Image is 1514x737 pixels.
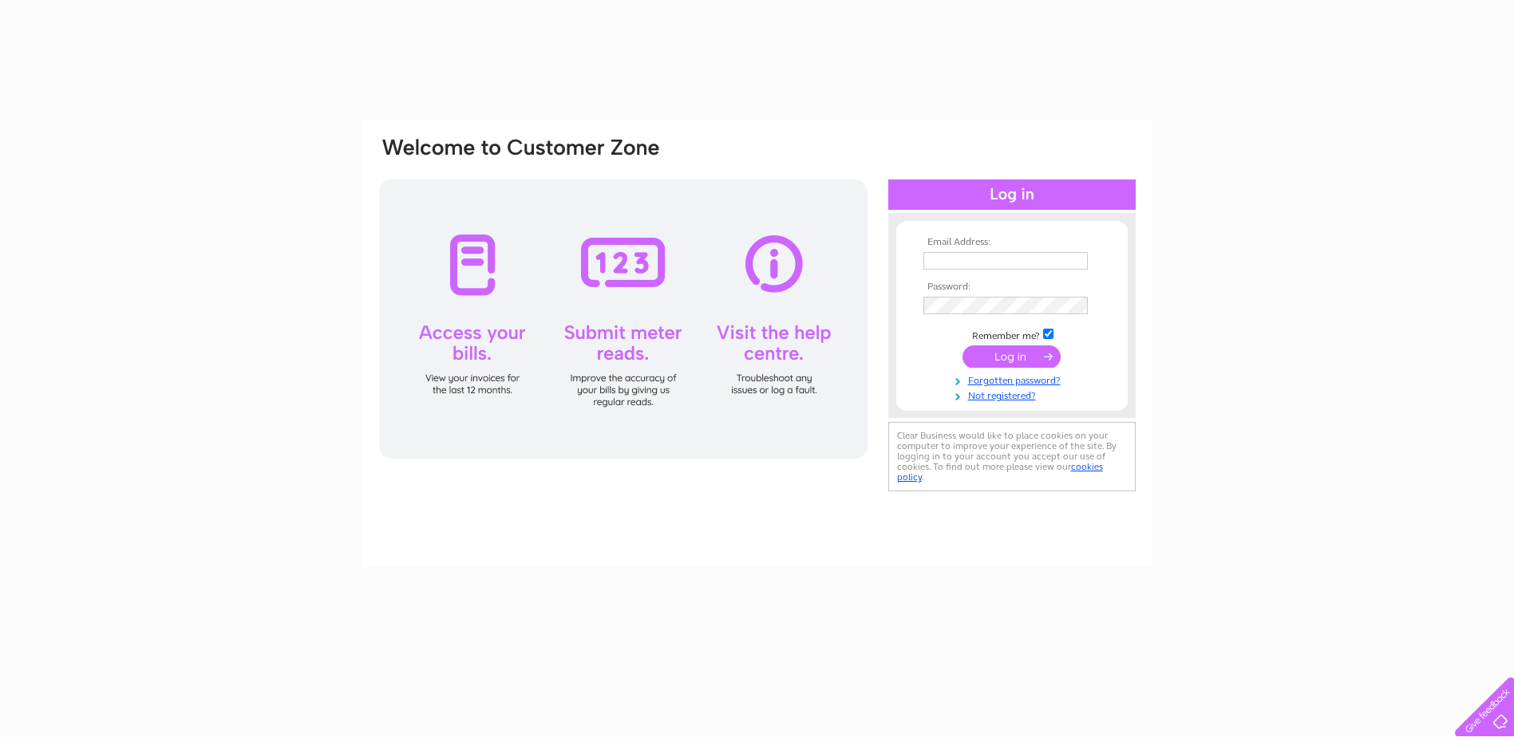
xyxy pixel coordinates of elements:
[888,422,1136,491] div: Clear Business would like to place cookies on your computer to improve your experience of the sit...
[919,282,1105,293] th: Password:
[923,372,1105,387] a: Forgotten password?
[897,461,1103,483] a: cookies policy
[919,237,1105,248] th: Email Address:
[963,345,1061,368] input: Submit
[919,326,1105,342] td: Remember me?
[923,387,1105,402] a: Not registered?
